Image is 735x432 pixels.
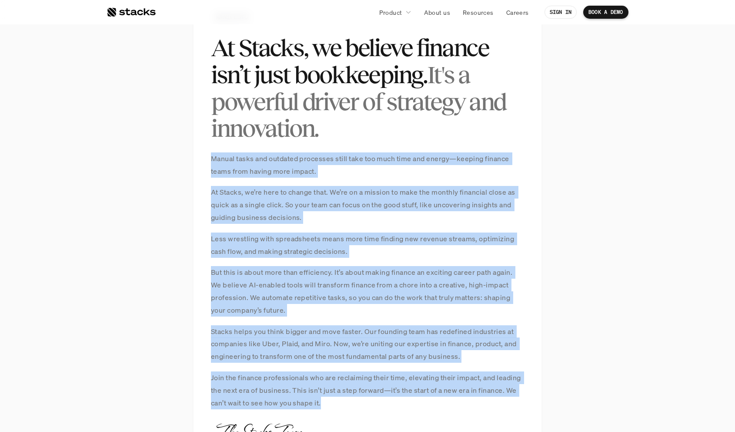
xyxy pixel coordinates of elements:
[211,371,524,409] p: Join the finance professionals who are reclaiming their time, elevating their impact, and leading...
[463,8,494,17] p: Resources
[545,6,577,19] a: SIGN IN
[458,4,499,20] a: Resources
[379,8,402,17] p: Product
[588,9,623,15] p: BOOK A DEMO
[501,4,534,20] a: Careers
[211,233,524,258] p: Less wrestling with spreadsheets means more time finding new revenue streams, optimizing cash flo...
[211,266,524,316] p: But this is about more than efficiency. It’s about making finance an exciting career path again. ...
[211,61,510,142] span: It's a powerful driver of strategy and innovation.
[211,325,524,363] p: Stacks helps you think bigger and move faster. Our founding team has redefined industries at comp...
[506,8,529,17] p: Careers
[550,9,572,15] p: SIGN IN
[211,152,524,178] p: Manual tasks and outdated processes still take too much time and energy—keeping finance teams fro...
[424,8,450,17] p: About us
[583,6,628,19] a: BOOK A DEMO
[211,34,524,142] h2: At Stacks, we believe finance isn’t just bookkeeping.
[419,4,455,20] a: About us
[211,186,524,223] p: At Stacks, we’re here to change that. We’re on a mission to make the monthly financial close as q...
